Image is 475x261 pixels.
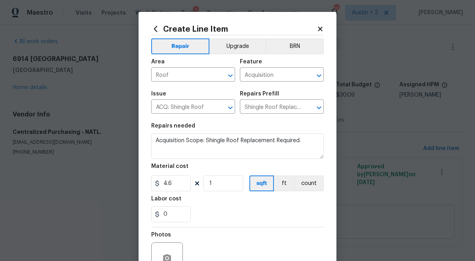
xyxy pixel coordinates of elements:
[266,38,324,54] button: BRN
[209,38,266,54] button: Upgrade
[151,123,195,129] h5: Repairs needed
[249,175,274,191] button: sqft
[151,59,165,65] h5: Area
[151,164,188,169] h5: Material cost
[240,91,279,97] h5: Repairs Prefill
[151,196,181,202] h5: Labor cost
[274,175,294,191] button: ft
[151,232,171,238] h5: Photos
[151,91,166,97] h5: Issue
[294,175,324,191] button: count
[151,133,324,159] textarea: Acquisition Scope: Shingle Roof Replacement Required.
[240,59,262,65] h5: Feature
[151,38,209,54] button: Repair
[151,25,317,33] h2: Create Line Item
[313,70,325,81] button: Open
[313,102,325,113] button: Open
[225,102,236,113] button: Open
[225,70,236,81] button: Open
